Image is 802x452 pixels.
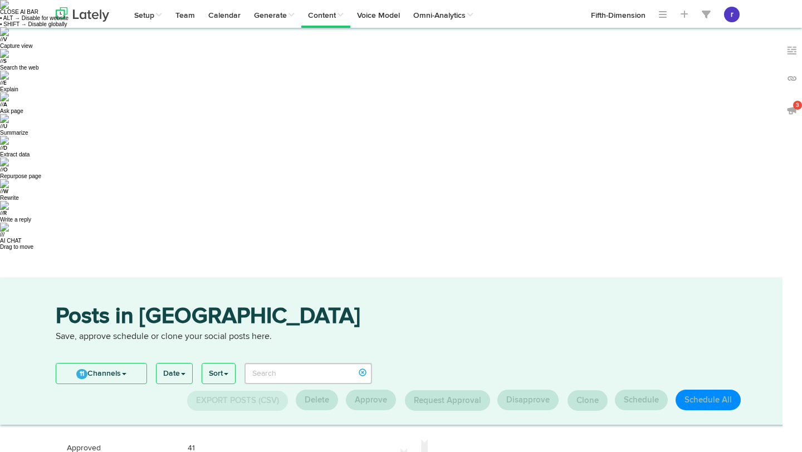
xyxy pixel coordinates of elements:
[497,390,559,410] button: Disapprove
[157,363,192,384] a: Date
[676,390,741,410] button: Schedule All
[414,396,481,405] span: Request Approval
[296,390,338,410] button: Delete
[346,390,396,410] button: Approve
[56,306,746,331] h3: Posts in [GEOGRAPHIC_DATA]
[405,390,490,411] button: Request Approval
[56,331,746,343] p: Save, approve schedule or clone your social posts here.
[576,396,599,405] span: Clone
[202,363,235,384] a: Sort
[56,363,146,384] a: 11Channels
[76,369,87,379] span: 11
[244,363,372,384] input: Search
[615,390,668,410] button: Schedule
[568,390,608,411] button: Clone
[730,419,791,446] iframe: Opens a widget where you can find more information
[187,391,288,411] button: Export Posts (CSV)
